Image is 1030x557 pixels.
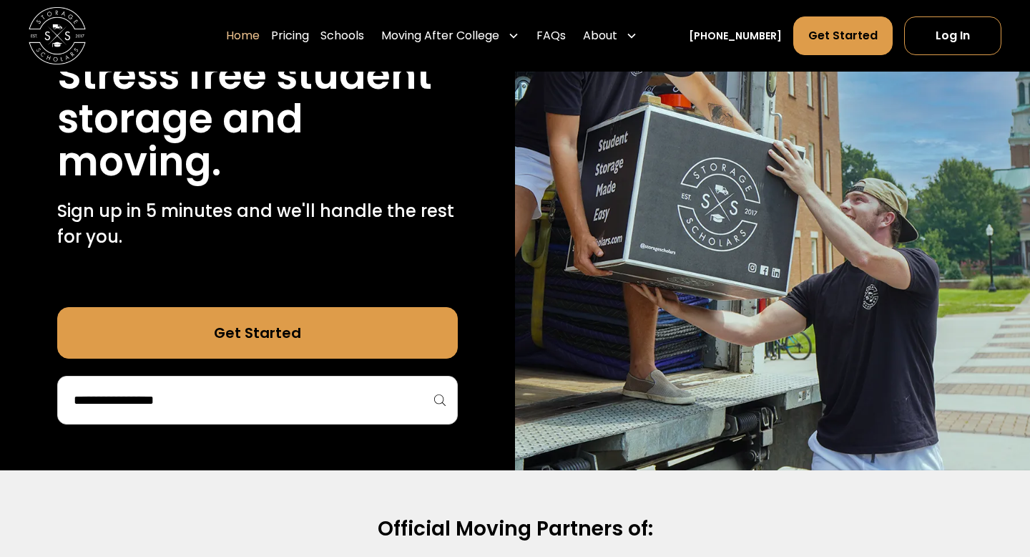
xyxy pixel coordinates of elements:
img: Storage Scholars main logo [29,7,86,64]
div: About [583,27,617,44]
a: Get Started [57,307,458,359]
div: Moving After College [381,27,499,44]
a: home [29,7,86,64]
a: FAQs [536,16,566,56]
h1: Stress free student storage and moving. [57,54,458,184]
a: Pricing [271,16,309,56]
a: [PHONE_NUMBER] [689,29,782,44]
div: About [577,16,643,56]
a: Home [226,16,260,56]
h2: Official Moving Partners of: [57,516,973,542]
div: Moving After College [376,16,525,56]
a: Log In [904,16,1001,55]
a: Get Started [793,16,893,55]
a: Schools [320,16,364,56]
p: Sign up in 5 minutes and we'll handle the rest for you. [57,198,458,250]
